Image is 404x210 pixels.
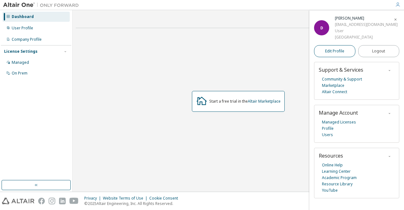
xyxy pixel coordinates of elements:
[322,119,356,125] a: Managed Licenses
[2,198,34,204] img: altair_logo.svg
[149,196,182,201] div: Cookie Consent
[84,201,182,206] p: © 2025 Altair Engineering, Inc. All Rights Reserved.
[319,109,358,116] span: Manage Account
[12,71,27,76] div: On Prem
[103,196,149,201] div: Website Terms of Use
[84,196,103,201] div: Privacy
[12,37,42,42] div: Company Profile
[335,21,398,28] div: [EMAIL_ADDRESS][DOMAIN_NAME]
[335,28,398,34] div: User
[248,99,281,104] a: Altair Marketplace
[322,76,362,82] a: Community & Support
[322,168,351,175] a: Learning Center
[209,99,281,104] div: Start a free trial in the
[322,187,338,194] a: YouTube
[38,198,45,204] img: facebook.svg
[322,132,333,138] a: Users
[319,152,343,159] span: Resources
[372,48,385,54] span: Logout
[12,26,33,31] div: User Profile
[3,2,82,8] img: Altair One
[322,82,344,89] a: Marketplace
[322,181,353,187] a: Resource Library
[335,15,398,21] div: DEVI Kala M
[320,25,323,31] span: D
[322,175,357,181] a: Academic Program
[358,45,400,57] button: Logout
[322,89,347,95] a: Altair Connect
[319,66,363,73] span: Support & Services
[314,45,355,57] a: Edit Profile
[59,198,66,204] img: linkedin.svg
[12,14,34,19] div: Dashboard
[49,198,55,204] img: instagram.svg
[325,49,344,54] span: Edit Profile
[4,49,38,54] div: License Settings
[69,198,79,204] img: youtube.svg
[322,125,334,132] a: Profile
[335,34,398,40] div: [GEOGRAPHIC_DATA]
[322,162,343,168] a: Online Help
[12,60,29,65] div: Managed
